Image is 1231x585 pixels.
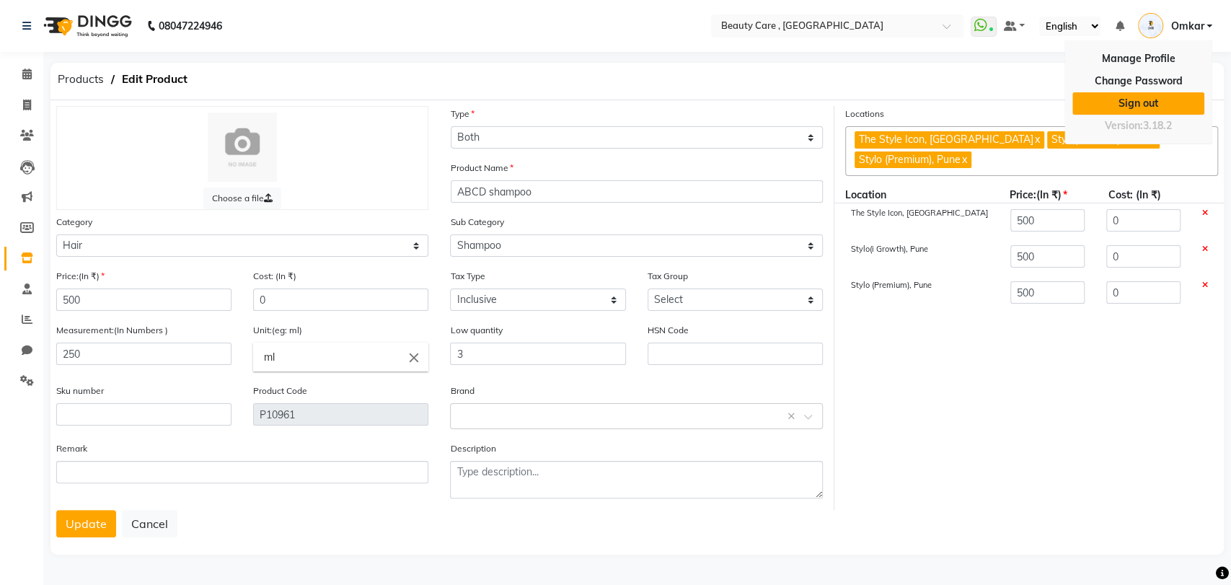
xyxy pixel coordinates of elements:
div: Version:3.18.2 [1072,115,1204,136]
label: Product Name [451,162,513,175]
a: Change Password [1072,70,1204,92]
span: The Style Icon, [GEOGRAPHIC_DATA] [859,133,1033,146]
i: Close [405,350,421,366]
label: Choose a file [203,188,281,209]
input: Leave empty to Autogenerate [253,403,428,426]
span: Stylo (Premium), Pune [859,153,961,166]
label: Product Code [253,384,307,397]
a: Manage Profile [1072,48,1204,70]
span: The Style Icon, [GEOGRAPHIC_DATA] [851,208,988,218]
label: Sub Category [450,216,503,229]
a: x [1033,133,1040,146]
span: Omkar [1170,19,1204,34]
label: Tax Type [450,270,485,283]
span: Stylo(i Growth), Pune [1051,133,1149,146]
div: Location [834,188,999,203]
a: x [961,153,967,166]
div: Price:(In ₹) [999,188,1098,203]
span: Stylo(i Growth), Pune [851,244,928,254]
a: Sign out [1072,92,1204,115]
img: Cinque Terre [208,113,277,182]
label: Type [451,107,475,120]
img: Omkar [1138,13,1163,38]
label: Locations [845,107,884,120]
span: Stylo (Premium), Pune [851,280,932,290]
label: Category [56,216,92,229]
label: Price:(In ₹) [56,270,105,283]
span: Clear all [787,409,800,424]
button: Cancel [122,510,177,537]
label: Cost: (In ₹) [253,270,296,283]
button: Update [56,510,116,537]
label: Unit:(eg: ml) [253,324,302,337]
img: logo [37,6,136,46]
span: Products [50,66,111,92]
label: Tax Group [648,270,688,283]
label: Sku number [56,384,104,397]
label: Brand [450,384,474,397]
b: 08047224946 [159,6,222,46]
label: Description [450,442,495,455]
label: Remark [56,442,87,455]
label: Low quantity [450,324,502,337]
span: Edit Product [115,66,195,92]
label: Measurement:(In Numbers ) [56,324,168,337]
div: Cost: (In ₹) [1098,188,1196,203]
label: HSN Code [648,324,689,337]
